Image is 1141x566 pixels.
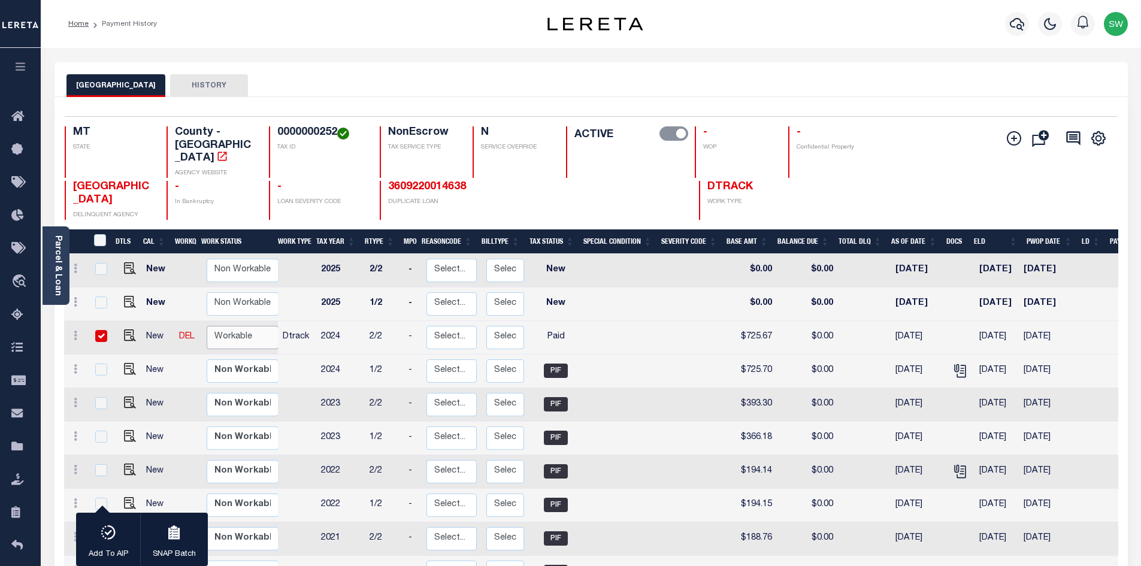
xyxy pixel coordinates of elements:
td: $0.00 [777,355,838,388]
td: [DATE] [1019,254,1073,287]
th: Severity Code: activate to sort column ascending [656,229,722,254]
p: DELINQUENT AGENCY [73,211,153,220]
td: 2024 [316,355,365,388]
td: 1/2 [365,489,404,522]
th: Special Condition: activate to sort column ascending [579,229,656,254]
td: [DATE] [1019,287,1073,321]
td: New [141,455,174,489]
td: 2/2 [365,455,404,489]
td: New [141,321,174,355]
h4: N [481,126,552,140]
p: WORK TYPE [707,198,787,207]
h4: MT [73,126,153,140]
td: 2025 [316,287,365,321]
td: $0.00 [777,455,838,489]
span: - [703,127,707,138]
td: - [404,321,422,355]
td: 1/2 [365,355,404,388]
td: $393.30 [726,388,777,422]
a: Home [68,20,89,28]
td: 1/2 [365,287,404,321]
td: [DATE] [974,355,1019,388]
img: svg+xml;base64,PHN2ZyB4bWxucz0iaHR0cDovL3d3dy53My5vcmcvMjAwMC9zdmciIHBvaW50ZXItZXZlbnRzPSJub25lIi... [1104,12,1128,36]
th: &nbsp; [87,229,111,254]
span: PIF [544,431,568,445]
img: view%20details.png [124,396,136,408]
td: New [141,489,174,522]
th: ELD: activate to sort column ascending [969,229,1022,254]
td: New [141,254,174,287]
th: As of Date: activate to sort column ascending [886,229,942,254]
img: view%20details.png [124,296,136,308]
img: view%20details.png [124,430,136,442]
th: BillType: activate to sort column ascending [477,229,524,254]
th: MPO [399,229,417,254]
td: New [141,287,174,321]
td: [DATE] [974,388,1019,422]
td: [DATE] [974,522,1019,556]
td: $0.00 [777,489,838,522]
td: New [529,287,583,321]
p: LOAN SEVERITY CODE [277,198,365,207]
span: PIF [544,364,568,378]
td: $0.00 [777,321,838,355]
td: [DATE] [891,422,945,455]
th: WorkQ [170,229,196,254]
td: Dtrack [278,321,316,355]
h4: 0000000252 [277,126,365,140]
td: New [141,388,174,422]
td: [DATE] [974,422,1019,455]
th: Work Type [273,229,311,254]
td: [DATE] [891,522,945,556]
td: [DATE] [891,287,945,321]
td: [DATE] [1019,355,1073,388]
td: [DATE] [974,254,1019,287]
td: - [404,254,422,287]
td: - [404,355,422,388]
td: $0.00 [726,254,777,287]
p: SERVICE OVERRIDE [481,143,552,152]
img: logo-dark.svg [547,17,643,31]
p: TAX ID [277,143,365,152]
td: $725.70 [726,355,777,388]
span: - [175,181,179,192]
th: CAL: activate to sort column ascending [138,229,170,254]
p: WOP [703,143,774,152]
td: $194.15 [726,489,777,522]
td: 2023 [316,388,365,422]
span: PIF [544,498,568,512]
p: In Bankruptcy [175,198,255,207]
p: STATE [73,143,153,152]
p: SNAP Batch [153,549,196,561]
p: Add To AIP [89,549,128,561]
td: 2024 [316,321,365,355]
label: ACTIVE [574,126,613,143]
h4: County - [GEOGRAPHIC_DATA] [175,126,255,165]
a: Parcel & Loan [53,235,62,296]
td: - [404,489,422,522]
td: [DATE] [1019,321,1073,355]
img: view%20details.png [124,464,136,476]
td: $194.14 [726,455,777,489]
td: New [529,254,583,287]
td: [DATE] [974,455,1019,489]
td: $0.00 [777,422,838,455]
a: 3609220014638 [388,181,466,192]
td: 2/2 [365,522,404,556]
td: - [404,522,422,556]
td: $0.00 [777,522,838,556]
td: 2/2 [365,254,404,287]
td: [DATE] [1019,522,1073,556]
span: DTRACK [707,181,753,192]
img: view%20details.png [124,497,136,509]
td: [DATE] [891,321,945,355]
td: [DATE] [974,321,1019,355]
th: Tax Year: activate to sort column ascending [311,229,360,254]
td: 2/2 [365,388,404,422]
td: $188.76 [726,522,777,556]
td: [DATE] [891,254,945,287]
h4: NonEscrow [388,126,459,140]
td: $0.00 [726,287,777,321]
td: [DATE] [1019,388,1073,422]
th: DTLS [111,229,138,254]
